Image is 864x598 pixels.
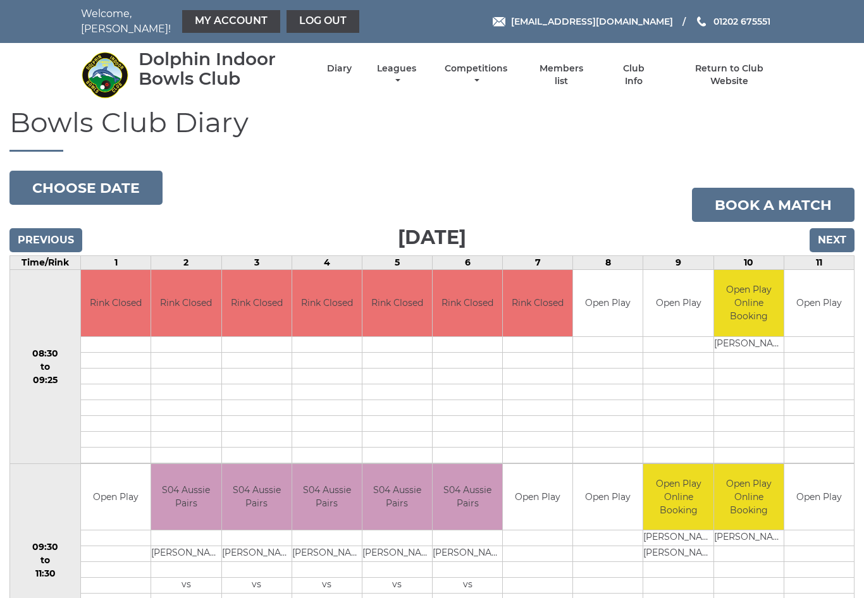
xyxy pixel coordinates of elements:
img: Dolphin Indoor Bowls Club [81,51,128,99]
td: S04 Aussie Pairs [433,464,502,530]
td: S04 Aussie Pairs [362,464,432,530]
td: 9 [643,256,713,270]
td: S04 Aussie Pairs [151,464,221,530]
td: [PERSON_NAME] [714,530,784,546]
td: vs [151,578,221,594]
input: Next [810,228,855,252]
input: Previous [9,228,82,252]
td: 7 [503,256,573,270]
button: Choose date [9,171,163,205]
td: [PERSON_NAME] [643,530,713,546]
td: [PERSON_NAME] [433,546,502,562]
td: Rink Closed [503,270,572,336]
td: [PERSON_NAME] [292,546,362,562]
td: Rink Closed [81,270,151,336]
td: Open Play Online Booking [714,464,784,530]
td: vs [222,578,292,594]
td: Open Play Online Booking [714,270,784,336]
a: Email [EMAIL_ADDRESS][DOMAIN_NAME] [493,15,673,28]
td: 5 [362,256,432,270]
td: Open Play [573,270,643,336]
span: [EMAIL_ADDRESS][DOMAIN_NAME] [511,16,673,27]
td: 8 [573,256,643,270]
div: Dolphin Indoor Bowls Club [139,49,305,88]
td: [PERSON_NAME] [643,546,713,562]
td: Open Play [784,270,854,336]
td: Open Play Online Booking [643,464,713,530]
td: Rink Closed [362,270,432,336]
td: 3 [221,256,292,270]
td: vs [362,578,432,594]
a: Club Info [613,63,654,87]
a: Diary [327,63,352,75]
td: vs [292,578,362,594]
td: vs [433,578,502,594]
span: 01202 675551 [713,16,770,27]
td: S04 Aussie Pairs [222,464,292,530]
a: Competitions [441,63,510,87]
td: Open Play [573,464,643,530]
a: Log out [287,10,359,33]
td: 1 [81,256,151,270]
td: S04 Aussie Pairs [292,464,362,530]
a: Phone us 01202 675551 [695,15,770,28]
td: 6 [433,256,503,270]
td: Time/Rink [10,256,81,270]
td: Rink Closed [222,270,292,336]
td: Rink Closed [292,270,362,336]
td: Rink Closed [151,270,221,336]
a: Members list [533,63,591,87]
img: Phone us [697,16,706,27]
td: [PERSON_NAME] [362,546,432,562]
h1: Bowls Club Diary [9,107,855,152]
td: Rink Closed [433,270,502,336]
nav: Welcome, [PERSON_NAME]! [81,6,362,37]
td: 10 [713,256,784,270]
a: Return to Club Website [676,63,783,87]
td: [PERSON_NAME] [151,546,221,562]
td: 2 [151,256,221,270]
td: [PERSON_NAME] [714,336,784,352]
a: My Account [182,10,280,33]
img: Email [493,17,505,27]
td: 08:30 to 09:25 [10,270,81,464]
td: 11 [784,256,854,270]
a: Book a match [692,188,855,222]
td: Open Play [784,464,854,530]
td: 4 [292,256,362,270]
td: Open Play [643,270,713,336]
td: Open Play [503,464,572,530]
a: Leagues [374,63,419,87]
td: Open Play [81,464,151,530]
td: [PERSON_NAME] [222,546,292,562]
